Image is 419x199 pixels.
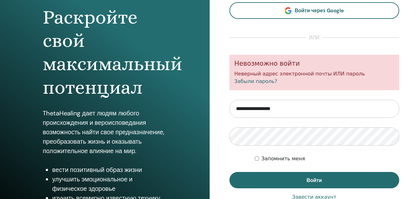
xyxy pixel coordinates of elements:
[43,109,164,155] font: ThetaHealing дает людям любого происхождения и вероисповедания возможность найти свое предназначе...
[229,2,400,19] a: Войти через Google
[52,175,132,193] font: улучшить эмоциональное и физическое здоровье
[255,155,399,163] div: Оставьте меня аутентифицированным на неопределенный срок или пока я не выйду из системы вручную
[261,156,305,162] font: Запомнить меня
[234,60,300,67] font: Невозможно войти
[229,172,400,188] button: Войти
[295,7,344,14] font: Войти через Google
[43,6,182,98] font: Раскройте свой максимальный потенциал
[52,166,142,174] font: вести позитивный образ жизни
[234,78,277,84] a: Забыли пароль?
[234,71,365,77] font: Неверный адрес электронной почты ИЛИ пароль
[309,34,320,41] font: или
[307,177,322,184] font: Войти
